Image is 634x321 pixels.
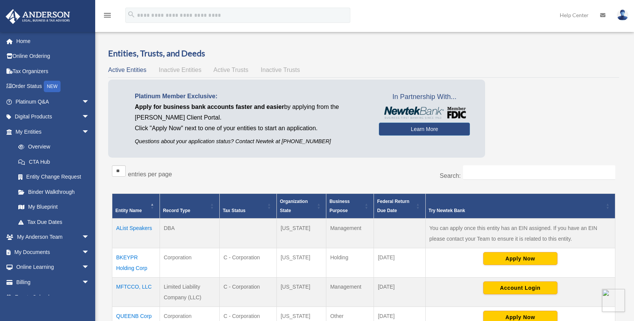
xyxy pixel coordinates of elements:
[214,67,249,73] span: Active Trusts
[429,206,604,215] div: Try Newtek Bank
[108,48,619,59] h3: Entities, Trusts, and Deeds
[5,260,101,275] a: Online Learningarrow_drop_down
[5,109,101,125] a: Digital Productsarrow_drop_down
[5,275,101,290] a: Billingarrow_drop_down
[160,248,219,277] td: Corporation
[11,184,97,200] a: Binder Walkthrough
[219,193,276,219] th: Tax Status: Activate to sort
[5,34,101,49] a: Home
[219,277,276,307] td: C - Corporation
[82,275,97,290] span: arrow_drop_down
[11,200,97,215] a: My Blueprint
[103,13,112,20] a: menu
[115,208,142,213] span: Entity Name
[160,277,219,307] td: Limited Liability Company (LLC)
[135,104,284,110] span: Apply for business bank accounts faster and easier
[82,244,97,260] span: arrow_drop_down
[483,281,557,294] button: Account Login
[82,109,97,125] span: arrow_drop_down
[326,248,374,277] td: Holding
[276,219,326,248] td: [US_STATE]
[108,67,146,73] span: Active Entities
[5,230,101,245] a: My Anderson Teamarrow_drop_down
[163,208,190,213] span: Record Type
[219,248,276,277] td: C - Corporation
[82,260,97,275] span: arrow_drop_down
[425,193,615,219] th: Try Newtek Bank : Activate to sort
[374,277,425,307] td: [DATE]
[326,277,374,307] td: Management
[5,290,101,305] a: Events Calendar
[135,123,367,134] p: Click "Apply Now" next to one of your entities to start an application.
[127,10,136,19] i: search
[383,107,466,119] img: NewtekBankLogoSM.png
[483,252,557,265] button: Apply Now
[5,49,101,64] a: Online Ordering
[276,277,326,307] td: [US_STATE]
[261,67,300,73] span: Inactive Trusts
[5,124,97,139] a: My Entitiesarrow_drop_down
[135,102,367,123] p: by applying from the [PERSON_NAME] Client Portal.
[160,193,219,219] th: Record Type: Activate to sort
[3,9,72,24] img: Anderson Advisors Platinum Portal
[5,94,101,109] a: Platinum Q&Aarrow_drop_down
[103,11,112,20] i: menu
[11,139,93,155] a: Overview
[280,199,308,213] span: Organization State
[223,208,246,213] span: Tax Status
[112,193,160,219] th: Entity Name: Activate to invert sorting
[483,284,557,290] a: Account Login
[374,248,425,277] td: [DATE]
[112,219,160,248] td: AList Speakers
[326,193,374,219] th: Business Purpose: Activate to sort
[377,199,409,213] span: Federal Return Due Date
[329,199,350,213] span: Business Purpose
[82,94,97,110] span: arrow_drop_down
[11,169,97,185] a: Entity Change Request
[5,79,101,94] a: Order StatusNEW
[374,193,425,219] th: Federal Return Due Date: Activate to sort
[617,10,628,21] img: User Pic
[135,137,367,146] p: Questions about your application status? Contact Newtek at [PHONE_NUMBER]
[82,124,97,140] span: arrow_drop_down
[128,171,172,177] label: entries per page
[112,277,160,307] td: MFTCCO, LLC
[11,154,97,169] a: CTA Hub
[135,91,367,102] p: Platinum Member Exclusive:
[326,219,374,248] td: Management
[159,67,201,73] span: Inactive Entities
[44,81,61,92] div: NEW
[276,248,326,277] td: [US_STATE]
[5,64,101,79] a: Tax Organizers
[112,248,160,277] td: BKEYPR Holding Corp
[379,91,470,103] span: In Partnership With...
[379,123,470,136] a: Learn More
[5,244,101,260] a: My Documentsarrow_drop_down
[82,230,97,245] span: arrow_drop_down
[440,172,461,179] label: Search:
[11,214,97,230] a: Tax Due Dates
[160,219,219,248] td: DBA
[276,193,326,219] th: Organization State: Activate to sort
[425,219,615,248] td: You can apply once this entity has an EIN assigned. If you have an EIN please contact your Team t...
